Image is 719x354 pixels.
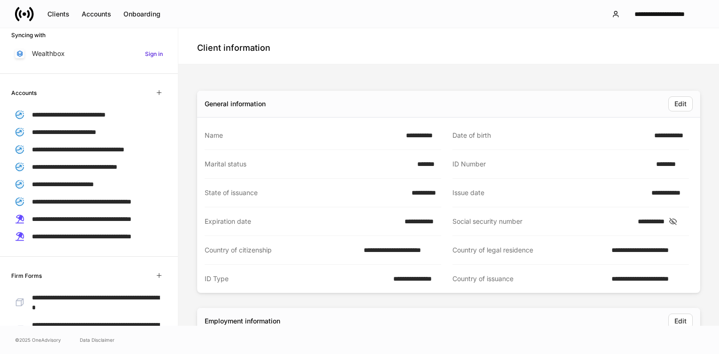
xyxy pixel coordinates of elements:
[145,49,163,58] h6: Sign in
[452,188,646,197] div: Issue date
[668,314,693,329] button: Edit
[205,245,358,255] div: Country of citizenship
[11,45,167,62] a: WealthboxSign in
[32,49,65,58] p: Wealthbox
[205,99,266,109] div: General information
[197,42,270,54] h4: Client information
[205,131,400,140] div: Name
[15,336,61,344] span: © 2025 OneAdvisory
[674,99,687,109] div: Edit
[452,131,649,140] div: Date of birth
[205,316,280,326] div: Employment information
[674,316,687,326] div: Edit
[668,96,693,111] button: Edit
[205,217,399,226] div: Expiration date
[205,159,412,169] div: Marital status
[117,7,167,22] button: Onboarding
[76,7,117,22] button: Accounts
[452,159,650,169] div: ID Number
[205,188,406,197] div: State of issuance
[11,31,46,39] h6: Syncing with
[452,245,606,255] div: Country of legal residence
[11,88,37,97] h6: Accounts
[47,9,69,19] div: Clients
[123,9,161,19] div: Onboarding
[41,7,76,22] button: Clients
[452,217,632,226] div: Social security number
[205,274,388,283] div: ID Type
[82,9,111,19] div: Accounts
[80,336,115,344] a: Data Disclaimer
[452,274,606,283] div: Country of issuance
[11,271,42,280] h6: Firm Forms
